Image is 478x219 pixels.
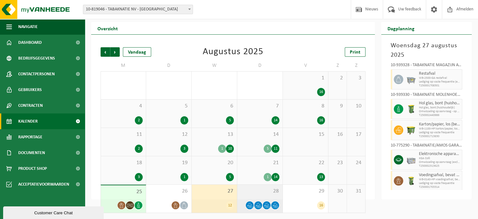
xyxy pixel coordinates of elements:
[195,131,234,138] span: 13
[286,75,325,82] span: 1
[391,63,462,69] div: 10-939328 - TABAKNATIE MAGAZIJN ATLANTIS - [GEOGRAPHIC_DATA]
[406,176,416,186] img: WB-0140-HPE-GN-50
[332,188,343,195] span: 30
[135,116,143,124] div: 2
[286,103,325,110] span: 8
[406,155,416,164] img: PB-LB-0680-HPE-GY-11
[104,188,143,195] span: 25
[347,60,365,71] td: Z
[283,60,328,71] td: V
[18,19,38,35] span: Navigatie
[419,131,460,135] span: Lediging op vaste frequentie
[391,93,462,99] div: 10-939330 - TABAKNATIE MOLENHOEK - [GEOGRAPHIC_DATA]
[135,145,143,153] div: 2
[240,159,279,166] span: 21
[149,188,188,195] span: 26
[332,103,343,110] span: 9
[332,75,343,82] span: 2
[419,152,460,157] span: Elektronische apparatuur - overige (OVE)
[350,131,362,138] span: 17
[104,131,143,138] span: 11
[104,103,143,110] span: 4
[240,131,279,138] span: 14
[135,173,143,181] div: 3
[419,113,460,117] span: T250002440986
[350,188,362,195] span: 31
[218,145,226,153] div: 1
[419,127,460,131] span: WB-1100-HP karton/papier, los (bedrijven)
[18,161,47,176] span: Product Shop
[286,159,325,166] span: 22
[237,60,283,71] td: D
[317,88,325,96] div: 16
[317,201,325,210] div: 16
[264,145,272,153] div: 5
[419,185,460,189] span: T250001703314
[18,98,43,113] span: Contracten
[18,129,42,145] span: Rapportage
[3,205,105,219] iframe: chat widget
[419,135,460,138] span: T250001713830
[328,60,347,71] td: Z
[406,125,416,135] img: WB-1100-HPE-GN-50
[240,103,279,110] span: 7
[391,41,462,60] h3: Woensdag 27 augustus 2025
[101,47,110,57] span: Vorige
[350,103,362,110] span: 10
[18,35,42,50] span: Dashboard
[419,71,460,76] span: Restafval
[226,145,234,153] div: 10
[419,110,460,113] span: Omwisseling op aanvraag - op geplande route (incl. verwerking)
[419,157,460,160] span: KGA Colli
[419,164,460,168] span: T250002313625
[381,22,421,34] h2: Dagplanning
[332,131,343,138] span: 16
[18,82,42,98] span: Gebruikers
[419,160,460,164] span: Omwisseling op aanvraag (excl. voorrijkost)
[419,122,460,127] span: Karton/papier, los (bedrijven)
[419,106,460,110] span: Hol glas, bont (huishoudelijk)
[146,60,192,71] td: D
[123,47,151,57] div: Vandaag
[272,116,279,124] div: 14
[264,173,272,181] div: 1
[195,188,234,195] span: 27
[149,103,188,110] span: 5
[317,173,325,181] div: 13
[226,201,234,210] div: 12
[406,75,416,84] img: WB-2500-GAL-GY-01
[18,66,55,82] span: Contactpersonen
[419,182,460,185] span: Lediging op vaste frequentie
[272,145,279,153] div: 11
[180,145,188,153] div: 3
[104,159,143,166] span: 18
[286,188,325,195] span: 29
[350,50,360,55] span: Print
[240,188,279,195] span: 28
[149,131,188,138] span: 12
[18,145,45,161] span: Documenten
[345,47,365,57] a: Print
[406,104,416,114] img: WB-0240-HPE-GN-50
[419,178,460,182] span: WB-0140-HP voedingsafval, bevat producten van dierlijke oors
[83,5,193,14] span: 10-819046 - TABAKNATIE NV - ANTWERPEN
[110,47,120,57] span: Volgende
[18,50,55,66] span: Bedrijfsgegevens
[419,101,460,106] span: Hol glas, bont (huishoudelijk)
[272,173,279,181] div: 14
[332,159,343,166] span: 23
[350,159,362,166] span: 24
[286,131,325,138] span: 15
[317,116,325,124] div: 16
[419,173,460,178] span: Voedingsafval, bevat producten van dierlijke oorsprong, onverpakt, categorie 3
[350,75,362,82] span: 3
[192,60,237,71] td: W
[180,173,188,181] div: 1
[195,103,234,110] span: 6
[419,80,460,84] span: Lediging op vaste frequentie (excl. verwerking)
[419,84,460,88] span: T250001708301
[101,60,146,71] td: M
[18,176,69,192] span: Acceptatievoorwaarden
